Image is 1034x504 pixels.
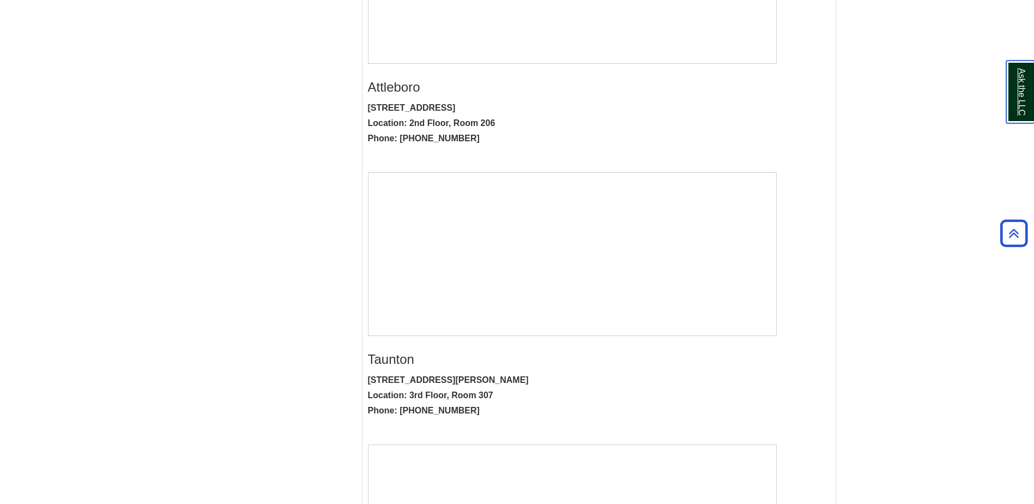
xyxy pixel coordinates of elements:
h3: Attleboro [368,80,830,95]
strong: [STREET_ADDRESS] Location: 2nd Floor, Room 206 Phone: [PHONE_NUMBER] [368,103,495,143]
h3: Taunton [368,352,830,367]
a: Back to Top [996,226,1031,241]
strong: [STREET_ADDRESS][PERSON_NAME] Location: 3rd Floor, Room 307 Phone: [PHONE_NUMBER] [368,375,529,415]
iframe: Attleboro [368,172,777,336]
